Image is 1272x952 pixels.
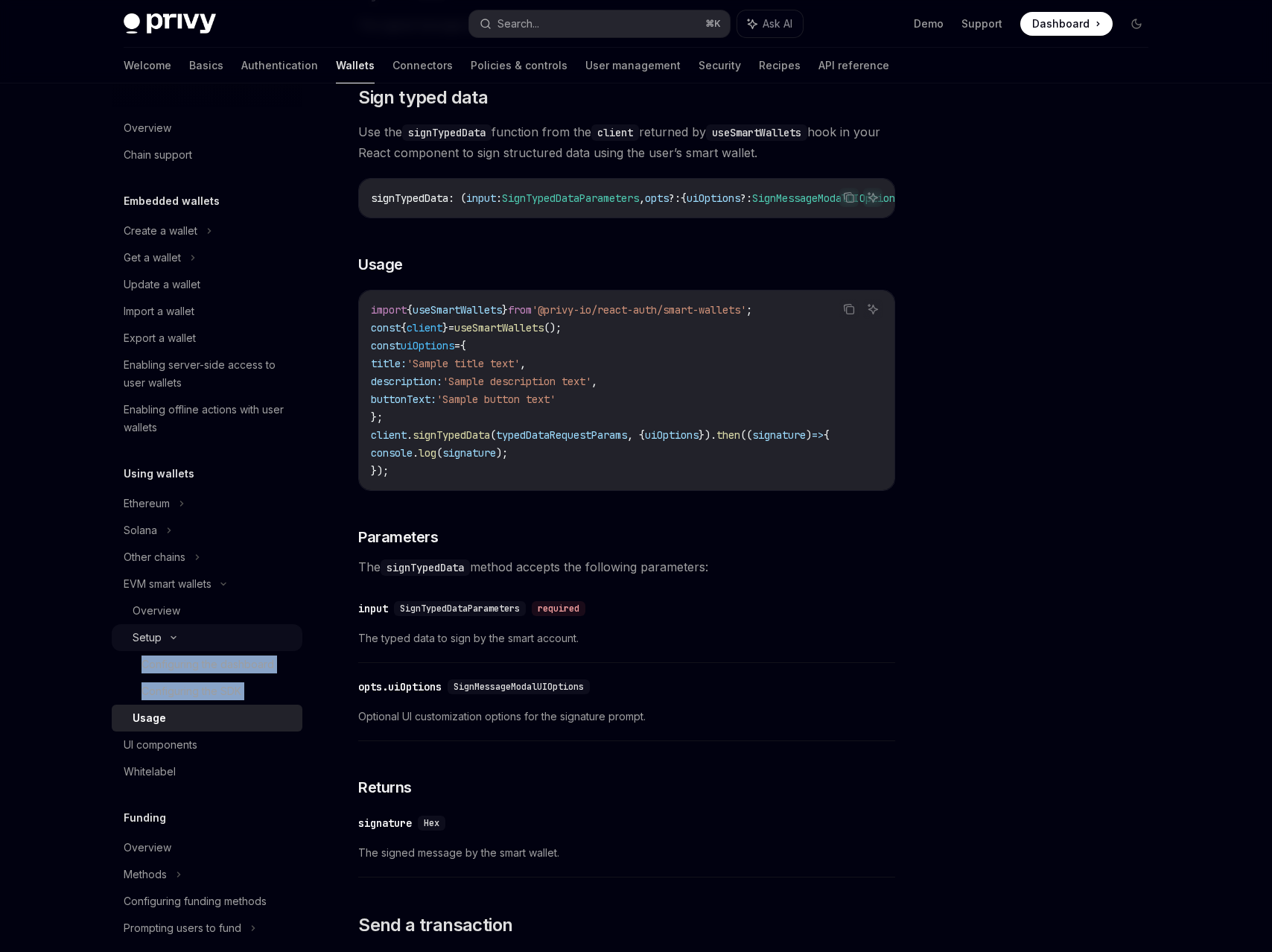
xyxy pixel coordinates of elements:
[371,410,383,424] span: };
[407,303,413,317] span: {
[400,603,520,615] span: SignTypedDataParameters
[112,834,302,861] a: Overview
[371,303,407,317] span: import
[371,375,442,388] span: description:
[371,428,407,442] span: client
[371,339,401,352] span: const
[358,254,403,275] span: Usage
[436,393,556,406] span: 'Sample button text'
[112,888,302,915] a: Configuring funding methods
[454,321,544,334] span: useSmartWallets
[124,222,197,240] div: Create a wallet
[460,339,466,352] span: {
[585,48,681,83] a: User management
[371,191,448,205] span: signTypedData
[645,191,669,205] span: opts
[639,191,645,205] span: ,
[141,656,274,673] div: Configuring the dashboard
[124,13,216,34] img: dark logo
[716,428,740,442] span: then
[471,48,567,83] a: Policies & controls
[112,678,302,705] a: Configuring the SDK
[336,48,375,83] a: Wallets
[914,16,944,31] a: Demo
[124,839,171,857] div: Overview
[124,249,181,267] div: Get a wallet
[839,299,859,319] button: Copy the contents from the code block
[141,682,241,700] div: Configuring the SDK
[763,16,792,31] span: Ask AI
[124,866,167,883] div: Methods
[401,339,454,352] span: uiOptions
[112,651,302,678] a: Configuring the dashboard
[133,709,166,727] div: Usage
[413,303,502,317] span: useSmartWallets
[436,446,442,460] span: (
[112,732,302,758] a: UI components
[124,521,157,539] div: Solana
[112,325,302,352] a: Export a wallet
[508,303,532,317] span: from
[401,321,407,334] span: {
[496,428,627,442] span: typedDataRequestParams
[358,556,895,577] span: The method accepts the following parameters:
[112,298,302,325] a: Import a wallet
[699,428,716,442] span: }).
[124,146,192,164] div: Chain support
[124,48,171,83] a: Welcome
[752,428,806,442] span: signature
[124,465,194,483] h5: Using wallets
[124,763,176,781] div: Whitelabel
[752,191,901,205] span: SignMessageModalUIOptions
[124,329,196,347] div: Export a wallet
[124,892,267,910] div: Configuring funding methods
[824,428,830,442] span: {
[687,191,740,205] span: uiOptions
[1020,12,1113,36] a: Dashboard
[124,192,220,210] h5: Embedded wallets
[358,121,895,163] span: Use the function from the returned by hook in your React component to sign structured data using ...
[358,86,488,110] span: Sign typed data
[112,396,302,441] a: Enabling offline actions with user wallets
[424,817,439,829] span: Hex
[112,271,302,298] a: Update a wallet
[124,401,293,437] div: Enabling offline actions with user wallets
[189,48,223,83] a: Basics
[591,124,639,141] code: client
[448,191,466,205] span: : (
[806,428,812,442] span: )
[241,48,318,83] a: Authentication
[681,191,687,205] span: {
[358,601,388,616] div: input
[392,48,453,83] a: Connectors
[759,48,801,83] a: Recipes
[124,356,293,392] div: Enabling server-side access to user wallets
[124,119,171,137] div: Overview
[124,809,166,827] h5: Funding
[124,495,170,513] div: Ethereum
[371,464,389,477] span: });
[544,321,562,334] span: ();
[448,321,454,334] span: =
[812,428,824,442] span: =>
[532,303,746,317] span: '@privy-io/react-auth/smart-wallets'
[358,913,512,937] span: Send a transaction
[112,142,302,168] a: Chain support
[442,446,496,460] span: signature
[358,629,895,647] span: The typed data to sign by the smart account.
[358,708,895,726] span: Optional UI customization options for the signature prompt.
[407,428,413,442] span: .
[740,191,752,205] span: ?:
[407,321,442,334] span: client
[1032,16,1090,31] span: Dashboard
[371,446,413,460] span: console
[863,299,883,319] button: Ask AI
[402,124,492,141] code: signTypedData
[112,352,302,396] a: Enabling server-side access to user wallets
[371,321,401,334] span: const
[419,446,436,460] span: log
[466,191,496,205] span: input
[133,629,162,647] div: Setup
[591,375,597,388] span: ,
[442,375,591,388] span: 'Sample description text'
